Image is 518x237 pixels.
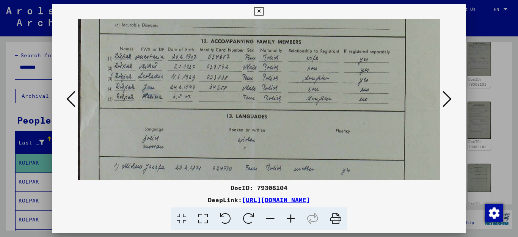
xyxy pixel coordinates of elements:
[52,195,466,204] div: DeepLink:
[485,204,503,222] img: Change consent
[485,204,503,222] div: Change consent
[52,183,466,192] div: DocID: 79308104
[242,196,310,204] a: [URL][DOMAIN_NAME]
